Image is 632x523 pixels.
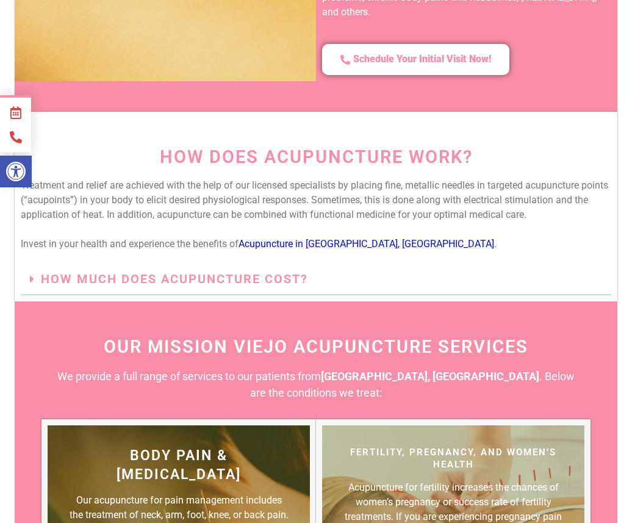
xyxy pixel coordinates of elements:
[69,447,289,484] h3: Body Pain & [MEDICAL_DATA]
[239,238,494,250] a: Acupuncture in [GEOGRAPHIC_DATA], [GEOGRAPHIC_DATA]
[21,238,239,250] span: Invest in your health and experience the benefits of
[21,338,611,356] h2: OUR MISSION VIEJO ACUPUNCTURE SERVICES
[322,44,509,75] a: Schedule Your Initial Visit Now!
[57,370,321,383] span: We provide a full range of services to our patients from
[343,447,563,471] h3: Fertility, Pregnancy, and Women’s Health
[21,148,611,166] h2: How Does Acupuncture Work?
[21,264,611,295] h3: How much does acupuncture cost?
[321,370,539,383] b: [GEOGRAPHIC_DATA], [GEOGRAPHIC_DATA]
[494,238,497,250] span: .
[41,272,308,286] a: How much does acupuncture cost?
[353,53,491,66] span: Schedule Your Initial Visit Now!
[21,179,608,220] span: Treatment and relief are achieved with the help of our licensed specialists by placing fine, meta...
[250,370,575,399] span: . Below are the conditions we treat:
